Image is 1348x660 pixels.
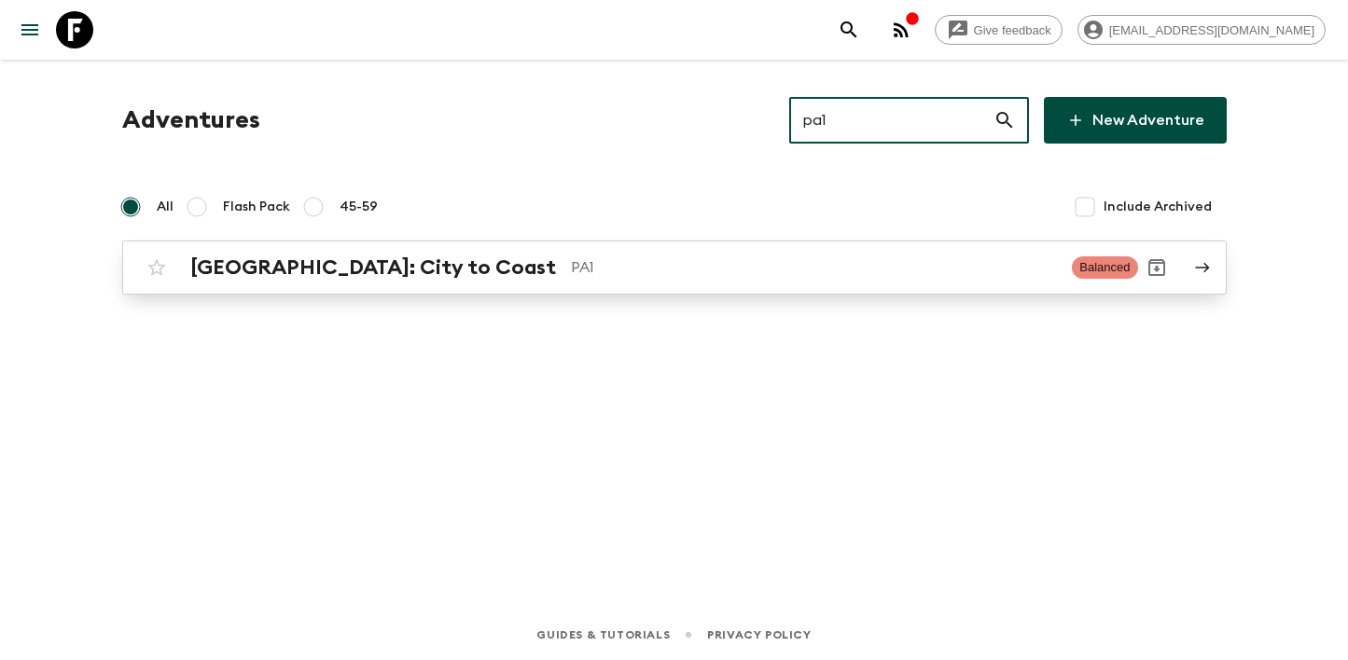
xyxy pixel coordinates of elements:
[11,11,49,48] button: menu
[935,15,1063,45] a: Give feedback
[1077,15,1326,45] div: [EMAIL_ADDRESS][DOMAIN_NAME]
[789,94,994,146] input: e.g. AR1, Argentina
[571,256,1058,279] p: PA1
[1072,256,1137,279] span: Balanced
[223,198,290,216] span: Flash Pack
[190,255,556,280] h2: [GEOGRAPHIC_DATA]: City to Coast
[122,102,260,139] h1: Adventures
[340,198,378,216] span: 45-59
[536,625,670,645] a: Guides & Tutorials
[157,198,174,216] span: All
[1044,97,1227,144] a: New Adventure
[1138,249,1175,286] button: Archive
[122,241,1227,295] a: [GEOGRAPHIC_DATA]: City to CoastPA1BalancedArchive
[1099,23,1325,37] span: [EMAIL_ADDRESS][DOMAIN_NAME]
[1104,198,1212,216] span: Include Archived
[830,11,868,48] button: search adventures
[964,23,1062,37] span: Give feedback
[707,625,811,645] a: Privacy Policy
